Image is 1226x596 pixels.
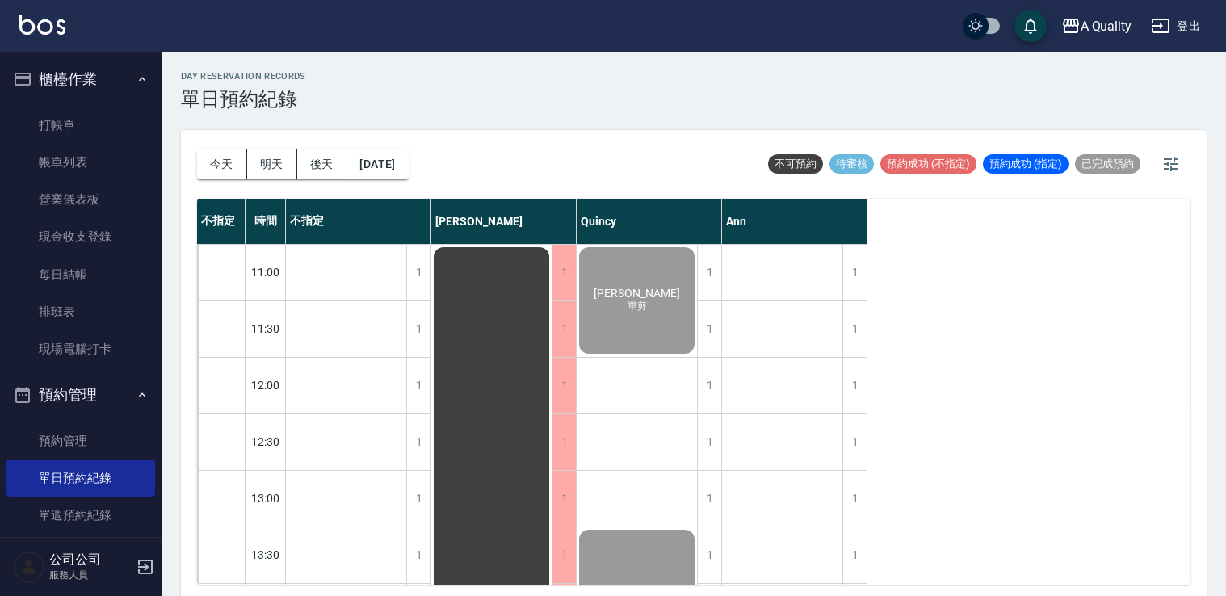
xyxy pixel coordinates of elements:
[552,527,576,583] div: 1
[346,149,408,179] button: [DATE]
[842,301,867,357] div: 1
[181,88,306,111] h3: 單日預約紀錄
[880,157,976,171] span: 預約成功 (不指定)
[624,300,650,313] span: 單剪
[697,358,721,413] div: 1
[552,245,576,300] div: 1
[6,107,155,144] a: 打帳單
[181,71,306,82] h2: day Reservation records
[590,287,683,300] span: [PERSON_NAME]
[197,199,246,244] div: 不指定
[6,330,155,367] a: 現場電腦打卡
[246,470,286,527] div: 13:00
[6,218,155,255] a: 現金收支登錄
[246,244,286,300] div: 11:00
[829,157,874,171] span: 待審核
[1014,10,1047,42] button: save
[431,199,577,244] div: [PERSON_NAME]
[406,471,430,527] div: 1
[6,58,155,100] button: 櫃檯作業
[552,301,576,357] div: 1
[1081,16,1132,36] div: A Quality
[842,471,867,527] div: 1
[6,497,155,534] a: 單週預約紀錄
[842,245,867,300] div: 1
[246,527,286,583] div: 13:30
[13,551,45,583] img: Person
[406,301,430,357] div: 1
[697,301,721,357] div: 1
[406,527,430,583] div: 1
[246,413,286,470] div: 12:30
[577,199,722,244] div: Quincy
[1144,11,1207,41] button: 登出
[246,199,286,244] div: 時間
[552,471,576,527] div: 1
[842,527,867,583] div: 1
[197,149,247,179] button: 今天
[49,568,132,582] p: 服務人員
[406,414,430,470] div: 1
[6,181,155,218] a: 營業儀表板
[6,374,155,416] button: 預約管理
[6,460,155,497] a: 單日預約紀錄
[6,422,155,460] a: 預約管理
[6,256,155,293] a: 每日結帳
[697,414,721,470] div: 1
[697,527,721,583] div: 1
[6,144,155,181] a: 帳單列表
[286,199,431,244] div: 不指定
[552,358,576,413] div: 1
[1055,10,1139,43] button: A Quality
[552,414,576,470] div: 1
[246,300,286,357] div: 11:30
[49,552,132,568] h5: 公司公司
[1075,157,1140,171] span: 已完成預約
[768,157,823,171] span: 不可預約
[697,245,721,300] div: 1
[697,471,721,527] div: 1
[983,157,1069,171] span: 預約成功 (指定)
[247,149,297,179] button: 明天
[406,245,430,300] div: 1
[406,358,430,413] div: 1
[297,149,347,179] button: 後天
[19,15,65,35] img: Logo
[842,414,867,470] div: 1
[246,357,286,413] div: 12:00
[722,199,867,244] div: Ann
[6,293,155,330] a: 排班表
[842,358,867,413] div: 1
